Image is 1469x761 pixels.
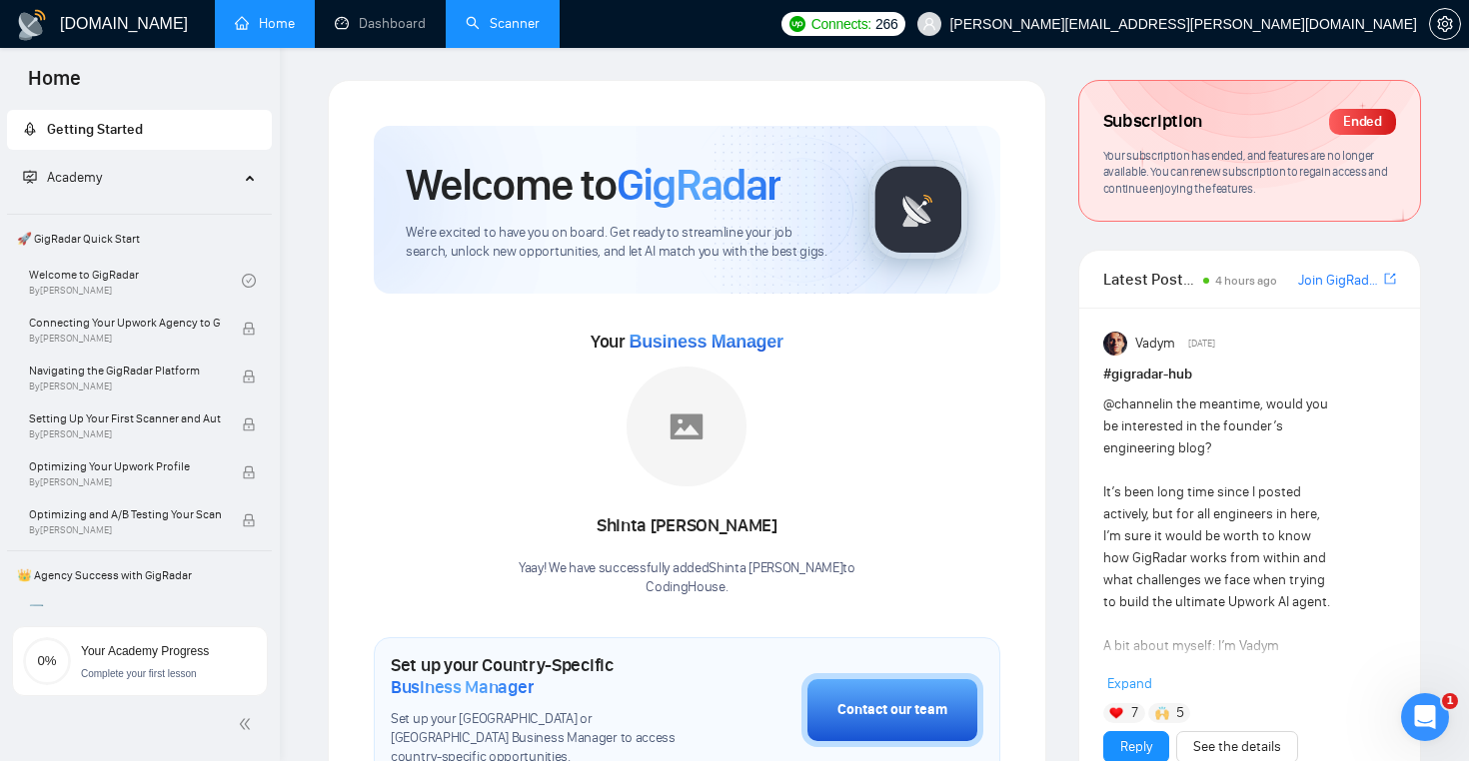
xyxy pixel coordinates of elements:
span: lock [242,513,256,527]
a: searchScanner [466,15,540,32]
a: See the details [1193,736,1281,758]
span: Getting Started [47,121,143,138]
a: homeHome [235,15,295,32]
span: Connecting Your Upwork Agency to GigRadar [29,313,221,333]
button: Contact our team [801,673,983,747]
span: 0% [23,654,71,667]
h1: # gigradar-hub [1103,364,1396,385]
h1: Welcome to [406,158,780,212]
span: Subscription [1103,105,1202,139]
a: export [1384,270,1396,289]
a: dashboardDashboard [335,15,426,32]
span: By [PERSON_NAME] [29,380,221,392]
span: 🚀 GigRadar Quick Start [9,219,270,259]
span: Your Academy Progress [81,644,209,658]
span: Your [591,331,783,353]
a: Reply [1120,736,1152,758]
a: 1️⃣ Start Here [29,595,242,639]
span: Setting Up Your First Scanner and Auto-Bidder [29,408,221,428]
img: logo [16,9,48,41]
span: Expand [1107,675,1152,692]
span: Connects: [811,13,871,35]
span: check-circle [242,274,256,288]
button: setting [1429,8,1461,40]
li: Getting Started [7,110,272,150]
span: [DATE] [1188,335,1215,353]
span: Academy [23,169,102,186]
p: CodingHouse . [519,578,855,597]
span: By [PERSON_NAME] [29,524,221,536]
img: placeholder.png [627,367,746,486]
span: lock [242,322,256,336]
span: Optimizing Your Upwork Profile [29,456,221,476]
span: By [PERSON_NAME] [29,476,221,488]
img: gigradar-logo.png [868,160,968,260]
img: 🙌 [1155,706,1169,720]
span: 👑 Agency Success with GigRadar [9,555,270,595]
div: Ended [1329,109,1396,135]
span: Academy [47,169,102,186]
span: Your subscription has ended, and features are no longer available. You can renew subscription to ... [1103,148,1388,196]
span: rocket [23,122,37,136]
span: user [922,17,936,31]
img: upwork-logo.png [789,16,805,32]
span: setting [1430,16,1460,32]
img: ❤️ [1109,706,1123,720]
img: Vadym [1103,332,1127,356]
div: Contact our team [837,699,947,721]
span: By [PERSON_NAME] [29,428,221,440]
a: setting [1429,16,1461,32]
span: 4 hours ago [1215,274,1277,288]
div: Shinta [PERSON_NAME] [519,509,855,543]
span: Business Manager [391,676,534,698]
span: 7 [1131,703,1138,723]
a: Join GigRadar Slack Community [1298,270,1380,292]
span: lock [242,465,256,479]
span: Latest Posts from the GigRadar Community [1103,267,1198,292]
h1: Set up your Country-Specific [391,654,702,698]
div: Yaay! We have successfully added Shinta [PERSON_NAME] to [519,559,855,597]
span: Vadym [1135,333,1175,355]
span: fund-projection-screen [23,170,37,184]
a: Welcome to GigRadarBy[PERSON_NAME] [29,259,242,303]
span: Optimizing and A/B Testing Your Scanner for Better Results [29,504,221,524]
span: Navigating the GigRadar Platform [29,361,221,380]
span: @channel [1103,395,1162,412]
span: lock [242,370,256,383]
span: 266 [875,13,897,35]
span: double-left [238,714,258,734]
span: export [1384,271,1396,287]
span: Business Manager [629,332,782,352]
span: We're excited to have you on board. Get ready to streamline your job search, unlock new opportuni... [406,224,836,262]
span: lock [242,417,256,431]
span: GigRadar [617,158,780,212]
span: 1 [1442,693,1458,709]
span: Home [12,64,97,106]
iframe: Intercom live chat [1401,693,1449,741]
span: Complete your first lesson [81,668,197,679]
span: By [PERSON_NAME] [29,333,221,345]
span: 5 [1176,703,1184,723]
